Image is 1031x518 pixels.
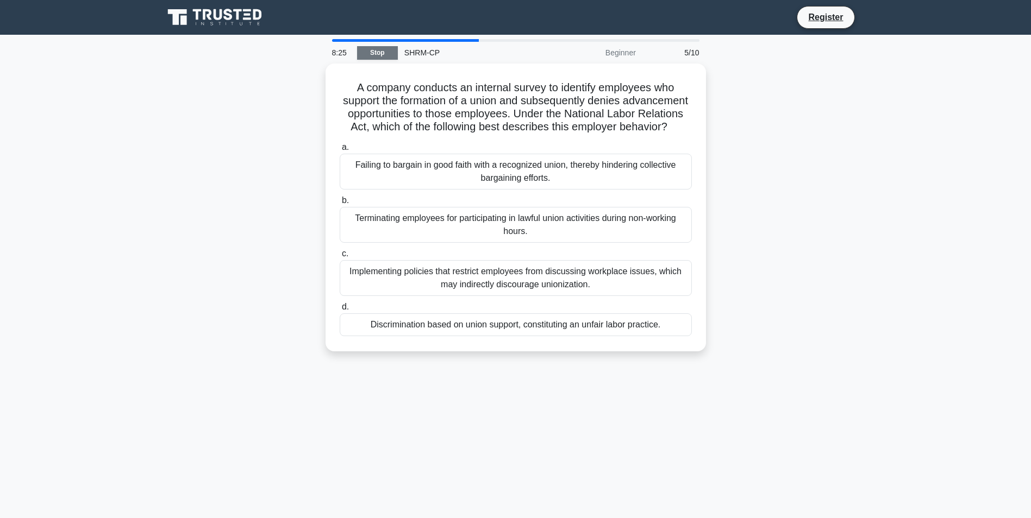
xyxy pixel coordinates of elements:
[642,42,706,64] div: 5/10
[340,313,692,336] div: Discrimination based on union support, constituting an unfair labor practice.
[339,81,693,134] h5: A company conducts an internal survey to identify employees who support the formation of a union ...
[357,46,398,60] a: Stop
[342,249,348,258] span: c.
[326,42,357,64] div: 8:25
[802,10,849,24] a: Register
[547,42,642,64] div: Beginner
[340,260,692,296] div: Implementing policies that restrict employees from discussing workplace issues, which may indirec...
[342,142,349,151] span: a.
[342,195,349,205] span: b.
[340,207,692,243] div: Terminating employees for participating in lawful union activities during non-working hours.
[340,154,692,189] div: Failing to bargain in good faith with a recognized union, thereby hindering collective bargaining...
[398,42,547,64] div: SHRM-CP
[342,302,349,311] span: d.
